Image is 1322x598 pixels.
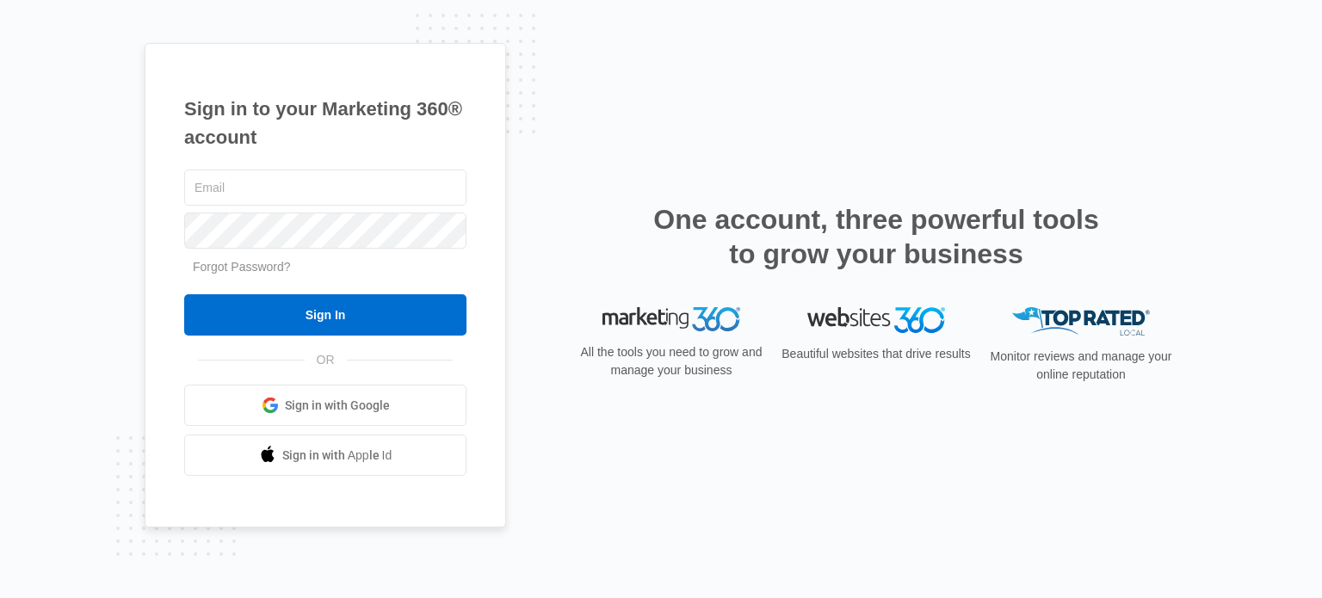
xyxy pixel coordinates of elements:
span: Sign in with Google [285,397,390,415]
p: Monitor reviews and manage your online reputation [985,348,1177,384]
a: Forgot Password? [193,260,291,274]
span: OR [305,351,347,369]
p: Beautiful websites that drive results [780,345,973,363]
h2: One account, three powerful tools to grow your business [648,202,1104,271]
input: Email [184,170,466,206]
a: Sign in with Apple Id [184,435,466,476]
img: Websites 360 [807,307,945,332]
span: Sign in with Apple Id [282,447,392,465]
img: Marketing 360 [602,307,740,331]
img: Top Rated Local [1012,307,1150,336]
input: Sign In [184,294,466,336]
p: All the tools you need to grow and manage your business [575,343,768,379]
a: Sign in with Google [184,385,466,426]
h1: Sign in to your Marketing 360® account [184,95,466,151]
